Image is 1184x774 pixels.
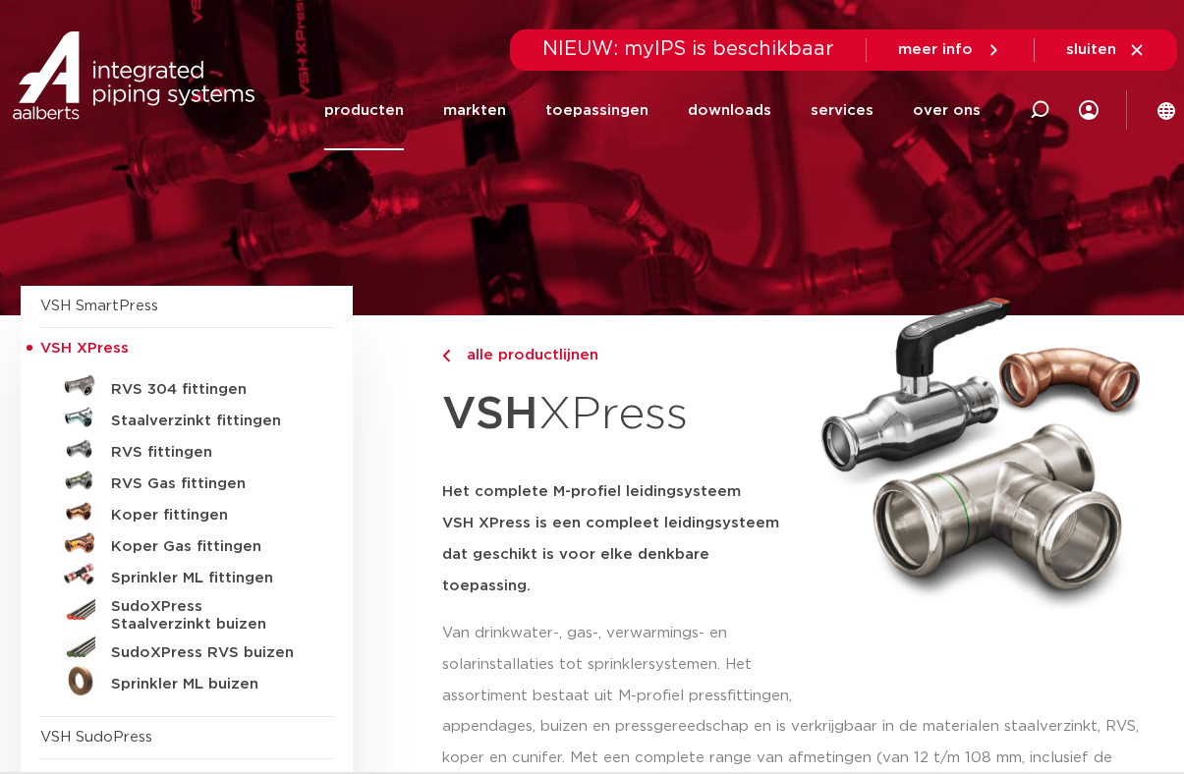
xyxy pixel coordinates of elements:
a: RVS fittingen [40,433,333,465]
a: VSH SudoPress [40,730,152,745]
h5: RVS Gas fittingen [111,475,306,493]
a: producten [324,71,404,150]
a: SudoXPress RVS buizen [40,634,333,665]
a: Sprinkler ML fittingen [40,559,333,590]
span: NIEUW: myIPS is beschikbaar [542,39,834,59]
h5: Koper fittingen [111,507,306,525]
nav: Menu [324,71,981,150]
a: RVS 304 fittingen [40,370,333,402]
img: chevron-right.svg [442,350,450,362]
h5: RVS 304 fittingen [111,381,306,399]
span: meer info [898,42,973,57]
div: my IPS [1079,71,1099,150]
a: RVS Gas fittingen [40,465,333,496]
h5: Sprinkler ML buizen [111,676,306,693]
a: markten [443,71,506,150]
a: meer info [898,41,1002,59]
h5: RVS fittingen [111,444,306,462]
a: VSH SmartPress [40,299,158,313]
a: downloads [688,71,771,150]
a: over ons [913,71,981,150]
a: Koper fittingen [40,496,333,527]
h5: SudoXPress RVS buizen [111,644,306,662]
a: alle productlijnen [442,344,798,367]
span: alle productlijnen [455,348,598,362]
span: VSH XPress [40,341,129,356]
h5: Sprinkler ML fittingen [111,570,306,587]
strong: VSH [442,392,538,437]
a: Sprinkler ML buizen [40,665,333,696]
a: SudoXPress Staalverzinkt buizen [40,590,333,634]
h5: Staalverzinkt fittingen [111,413,306,430]
h1: XPress [442,377,798,453]
a: toepassingen [545,71,648,150]
a: Koper Gas fittingen [40,527,333,559]
span: sluiten [1066,42,1116,57]
a: services [811,71,874,150]
a: Staalverzinkt fittingen [40,402,333,433]
a: sluiten [1066,41,1146,59]
h5: SudoXPress Staalverzinkt buizen [111,598,306,634]
h5: Koper Gas fittingen [111,538,306,556]
p: Van drinkwater-, gas-, verwarmings- en solarinstallaties tot sprinklersystemen. Het assortiment b... [442,618,798,712]
h5: Het complete M-profiel leidingsysteem VSH XPress is een compleet leidingsysteem dat geschikt is v... [442,476,798,602]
